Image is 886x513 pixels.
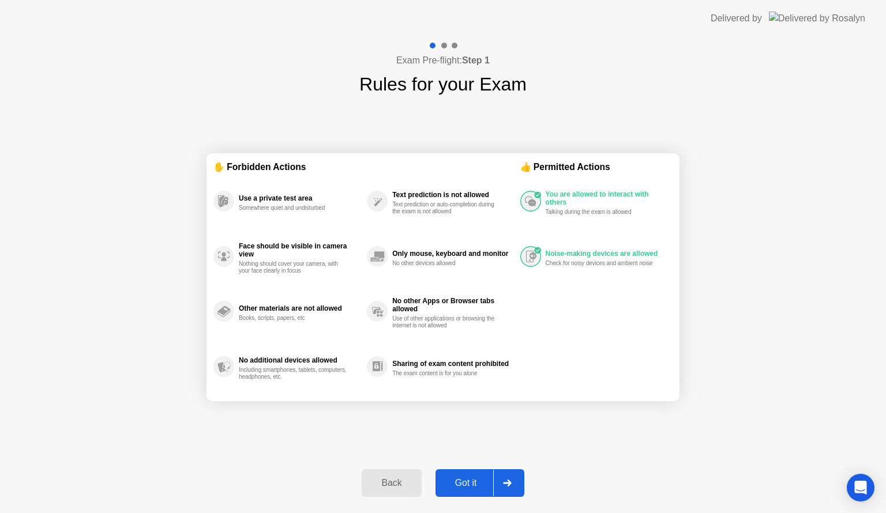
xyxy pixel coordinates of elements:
div: Delivered by [711,12,762,25]
div: Check for noisy devices and ambient noise [546,260,655,267]
div: Sharing of exam content prohibited [392,360,514,368]
div: Use a private test area [239,194,361,202]
div: Text prediction or auto-completion during the exam is not allowed [392,201,501,215]
div: 👍 Permitted Actions [520,160,673,173]
b: Step 1 [462,55,490,65]
button: Got it [436,469,524,497]
div: Got it [439,478,493,488]
div: Only mouse, keyboard and monitor [392,250,514,258]
div: Noise-making devices are allowed [546,250,667,258]
div: Other materials are not allowed [239,304,361,312]
div: Face should be visible in camera view [239,242,361,258]
div: ✋ Forbidden Actions [213,160,520,173]
div: Books, scripts, papers, etc [239,315,348,322]
div: No additional devices allowed [239,356,361,364]
div: You are allowed to interact with others [546,190,667,206]
div: No other Apps or Browser tabs allowed [392,297,514,313]
div: Including smartphones, tablets, computers, headphones, etc. [239,367,348,380]
div: Open Intercom Messenger [847,474,874,501]
img: Delivered by Rosalyn [769,12,865,25]
div: Use of other applications or browsing the internet is not allowed [392,315,501,329]
div: Text prediction is not allowed [392,191,514,199]
div: The exam content is for you alone [392,370,501,377]
h1: Rules for your Exam [359,70,527,98]
div: Somewhere quiet and undisturbed [239,205,348,212]
button: Back [362,469,421,497]
div: Talking during the exam is allowed [546,209,655,216]
div: Back [365,478,418,488]
div: Nothing should cover your camera, with your face clearly in focus [239,261,348,274]
h4: Exam Pre-flight: [396,54,490,67]
div: No other devices allowed [392,260,501,267]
